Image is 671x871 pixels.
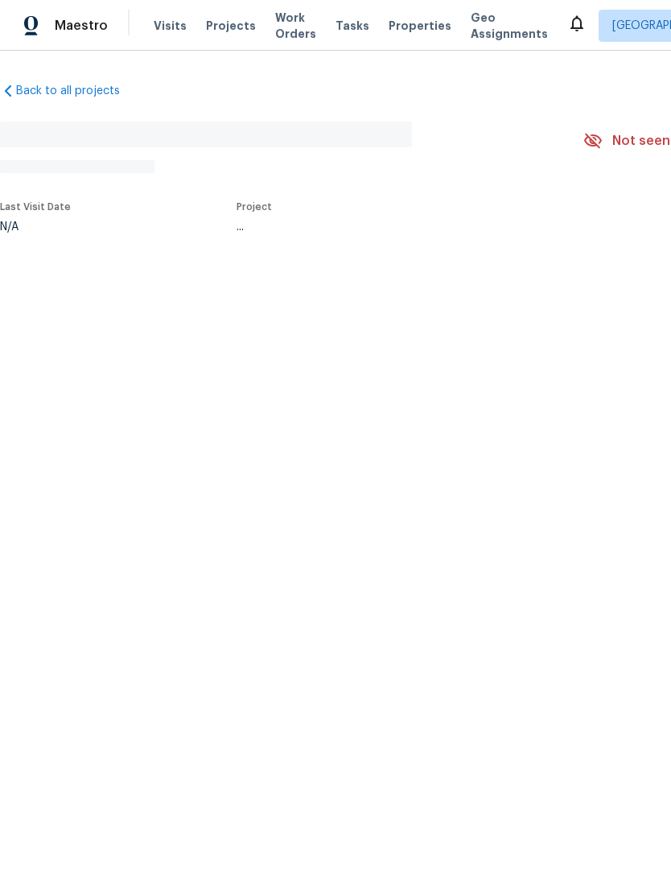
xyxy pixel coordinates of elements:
[471,10,548,42] span: Geo Assignments
[154,18,187,34] span: Visits
[237,202,272,212] span: Project
[237,221,545,233] div: ...
[389,18,451,34] span: Properties
[335,20,369,31] span: Tasks
[206,18,256,34] span: Projects
[55,18,108,34] span: Maestro
[275,10,316,42] span: Work Orders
